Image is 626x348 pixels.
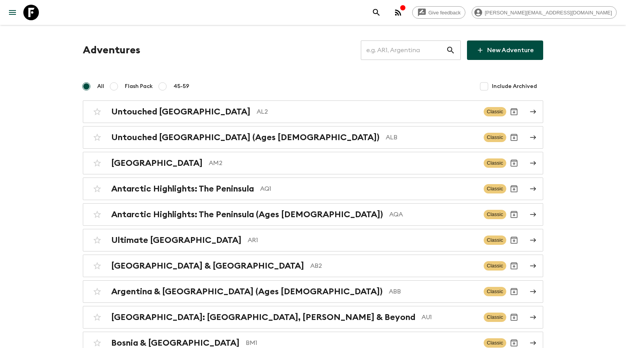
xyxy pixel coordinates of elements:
[111,184,254,194] h2: Antarctic Highlights: The Peninsula
[484,210,506,219] span: Classic
[506,155,522,171] button: Archive
[506,181,522,197] button: Archive
[506,130,522,145] button: Archive
[484,287,506,296] span: Classic
[484,236,506,245] span: Classic
[83,42,140,58] h1: Adventures
[484,158,506,168] span: Classic
[481,10,616,16] span: [PERSON_NAME][EMAIL_ADDRESS][DOMAIN_NAME]
[424,10,465,16] span: Give feedback
[83,229,543,251] a: Ultimate [GEOGRAPHIC_DATA]AR1ClassicArchive
[97,83,104,90] span: All
[412,6,465,19] a: Give feedback
[83,100,543,123] a: Untouched [GEOGRAPHIC_DATA]AL2ClassicArchive
[506,284,522,299] button: Archive
[83,280,543,303] a: Argentina & [GEOGRAPHIC_DATA] (Ages [DEMOGRAPHIC_DATA])ABBClassicArchive
[389,287,477,296] p: ABB
[506,207,522,222] button: Archive
[361,39,446,61] input: e.g. AR1, Argentina
[310,261,477,271] p: AB2
[484,133,506,142] span: Classic
[248,236,477,245] p: AR1
[484,107,506,116] span: Classic
[83,306,543,329] a: [GEOGRAPHIC_DATA]: [GEOGRAPHIC_DATA], [PERSON_NAME] & BeyondAU1ClassicArchive
[506,232,522,248] button: Archive
[246,338,477,348] p: BM1
[257,107,477,116] p: AL2
[386,133,477,142] p: ALB
[83,255,543,277] a: [GEOGRAPHIC_DATA] & [GEOGRAPHIC_DATA]AB2ClassicArchive
[369,5,384,20] button: search adventures
[484,338,506,348] span: Classic
[83,178,543,200] a: Antarctic Highlights: The PeninsulaAQ1ClassicArchive
[111,261,304,271] h2: [GEOGRAPHIC_DATA] & [GEOGRAPHIC_DATA]
[83,203,543,226] a: Antarctic Highlights: The Peninsula (Ages [DEMOGRAPHIC_DATA])AQAClassicArchive
[484,261,506,271] span: Classic
[111,235,241,245] h2: Ultimate [GEOGRAPHIC_DATA]
[260,184,477,193] p: AQ1
[173,83,189,90] span: 45-59
[111,209,383,220] h2: Antarctic Highlights: The Peninsula (Ages [DEMOGRAPHIC_DATA])
[467,40,543,60] a: New Adventure
[125,83,153,90] span: Flash Pack
[83,126,543,149] a: Untouched [GEOGRAPHIC_DATA] (Ages [DEMOGRAPHIC_DATA])ALBClassicArchive
[111,158,203,168] h2: [GEOGRAPHIC_DATA]
[111,338,240,348] h2: Bosnia & [GEOGRAPHIC_DATA]
[506,104,522,120] button: Archive
[484,313,506,322] span: Classic
[111,312,415,322] h2: [GEOGRAPHIC_DATA]: [GEOGRAPHIC_DATA], [PERSON_NAME] & Beyond
[506,309,522,325] button: Archive
[209,158,477,168] p: AM2
[111,132,379,142] h2: Untouched [GEOGRAPHIC_DATA] (Ages [DEMOGRAPHIC_DATA])
[421,313,477,322] p: AU1
[389,210,477,219] p: AQA
[472,6,617,19] div: [PERSON_NAME][EMAIL_ADDRESS][DOMAIN_NAME]
[506,258,522,274] button: Archive
[5,5,20,20] button: menu
[111,286,383,297] h2: Argentina & [GEOGRAPHIC_DATA] (Ages [DEMOGRAPHIC_DATA])
[484,184,506,193] span: Classic
[111,107,250,117] h2: Untouched [GEOGRAPHIC_DATA]
[83,152,543,174] a: [GEOGRAPHIC_DATA]AM2ClassicArchive
[492,83,537,90] span: Include Archived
